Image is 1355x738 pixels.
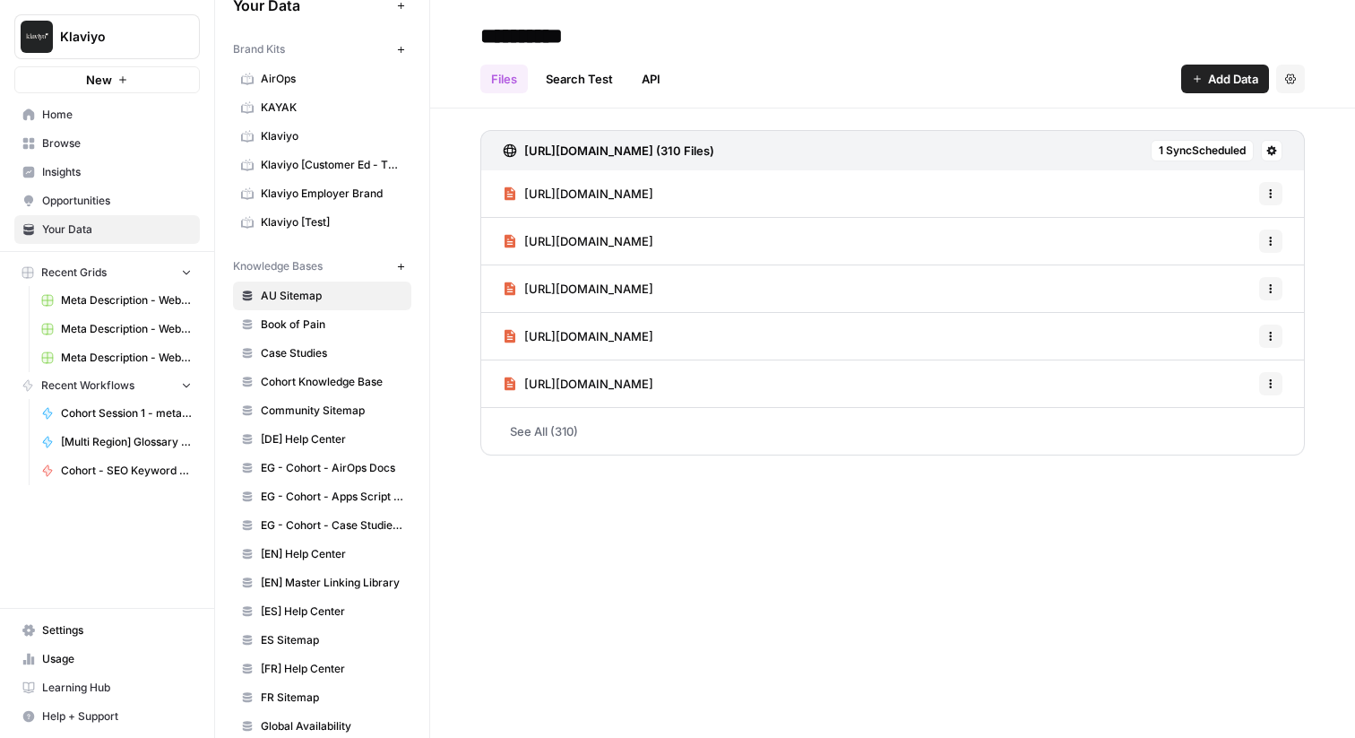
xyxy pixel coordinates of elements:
[233,41,285,57] span: Brand Kits
[233,454,411,482] a: EG - Cohort - AirOps Docs
[261,100,403,116] span: KAYAK
[61,350,192,366] span: Meta Description - Web Page Grid
[14,372,200,399] button: Recent Workflows
[61,463,192,479] span: Cohort - SEO Keyword Research ([PERSON_NAME])
[261,403,403,419] span: Community Sitemap
[503,131,714,170] a: [URL][DOMAIN_NAME] (310 Files)
[41,265,107,281] span: Recent Grids
[14,673,200,702] a: Learning Hub
[42,708,192,725] span: Help + Support
[233,368,411,396] a: Cohort Knowledge Base
[33,456,200,485] a: Cohort - SEO Keyword Research ([PERSON_NAME])
[21,21,53,53] img: Klaviyo Logo
[233,151,411,179] a: Klaviyo [Customer Ed - TEST]
[41,378,134,394] span: Recent Workflows
[233,655,411,683] a: [FR] Help Center
[233,597,411,626] a: [ES] Help Center
[261,661,403,677] span: [FR] Help Center
[261,690,403,706] span: FR Sitemap
[1181,65,1269,93] button: Add Data
[524,142,714,160] h3: [URL][DOMAIN_NAME] (310 Files)
[261,186,403,202] span: Klaviyo Employer Brand
[233,683,411,712] a: FR Sitemap
[42,193,192,209] span: Opportunities
[261,575,403,591] span: [EN] Master Linking Library
[261,546,403,562] span: [EN] Help Center
[233,179,411,208] a: Klaviyo Employer Brand
[524,185,653,203] span: [URL][DOMAIN_NAME]
[61,321,192,337] span: Meta Description - Web Page Grid (1)
[42,164,192,180] span: Insights
[261,603,403,620] span: [ES] Help Center
[261,128,403,144] span: Klaviyo
[524,375,653,393] span: [URL][DOMAIN_NAME]
[233,65,411,93] a: AirOps
[14,14,200,59] button: Workspace: Klaviyo
[42,622,192,638] span: Settings
[503,170,653,217] a: [URL][DOMAIN_NAME]
[524,232,653,250] span: [URL][DOMAIN_NAME]
[233,310,411,339] a: Book of Pain
[61,405,192,421] span: Cohort Session 1 - meta description - KLM
[14,259,200,286] button: Recent Grids
[503,313,653,360] a: [URL][DOMAIN_NAME]
[261,288,403,304] span: AU Sitemap
[33,428,200,456] a: [Multi Region] Glossary Page
[480,408,1305,455] a: See All (310)
[261,214,403,230] span: Klaviyo [Test]
[233,425,411,454] a: [DE] Help Center
[42,651,192,667] span: Usage
[535,65,624,93] a: Search Test
[233,93,411,122] a: KAYAK
[233,282,411,310] a: AU Sitemap
[261,632,403,648] span: ES Sitemap
[261,718,403,734] span: Global Availability
[14,645,200,673] a: Usage
[86,71,112,89] span: New
[233,396,411,425] a: Community Sitemap
[261,317,403,333] span: Book of Pain
[14,100,200,129] a: Home
[33,315,200,343] a: Meta Description - Web Page Grid (1)
[1151,140,1254,161] button: 1 SyncScheduled
[14,158,200,187] a: Insights
[42,680,192,696] span: Learning Hub
[503,218,653,265] a: [URL][DOMAIN_NAME]
[61,434,192,450] span: [Multi Region] Glossary Page
[261,374,403,390] span: Cohort Knowledge Base
[14,702,200,731] button: Help + Support
[261,157,403,173] span: Klaviyo [Customer Ed - TEST]
[524,280,653,298] span: [URL][DOMAIN_NAME]
[33,399,200,428] a: Cohort Session 1 - meta description - KLM
[261,71,403,87] span: AirOps
[33,343,200,372] a: Meta Description - Web Page Grid
[524,327,653,345] span: [URL][DOMAIN_NAME]
[42,135,192,152] span: Browse
[233,339,411,368] a: Case Studies
[233,626,411,655] a: ES Sitemap
[261,517,403,534] span: EG - Cohort - Case Studies (All)
[261,460,403,476] span: EG - Cohort - AirOps Docs
[233,258,323,274] span: Knowledge Bases
[233,540,411,569] a: [EN] Help Center
[233,482,411,511] a: EG - Cohort - Apps Script + Workspace Playbook
[14,215,200,244] a: Your Data
[261,345,403,361] span: Case Studies
[42,107,192,123] span: Home
[233,569,411,597] a: [EN] Master Linking Library
[61,292,192,308] span: Meta Description - Web Page Grid (2)
[14,187,200,215] a: Opportunities
[1208,70,1258,88] span: Add Data
[261,431,403,447] span: [DE] Help Center
[1159,143,1246,159] span: 1 Sync Scheduled
[33,286,200,315] a: Meta Description - Web Page Grid (2)
[233,122,411,151] a: Klaviyo
[503,265,653,312] a: [URL][DOMAIN_NAME]
[14,129,200,158] a: Browse
[261,489,403,505] span: EG - Cohort - Apps Script + Workspace Playbook
[631,65,671,93] a: API
[233,208,411,237] a: Klaviyo [Test]
[14,616,200,645] a: Settings
[14,66,200,93] button: New
[503,360,653,407] a: [URL][DOMAIN_NAME]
